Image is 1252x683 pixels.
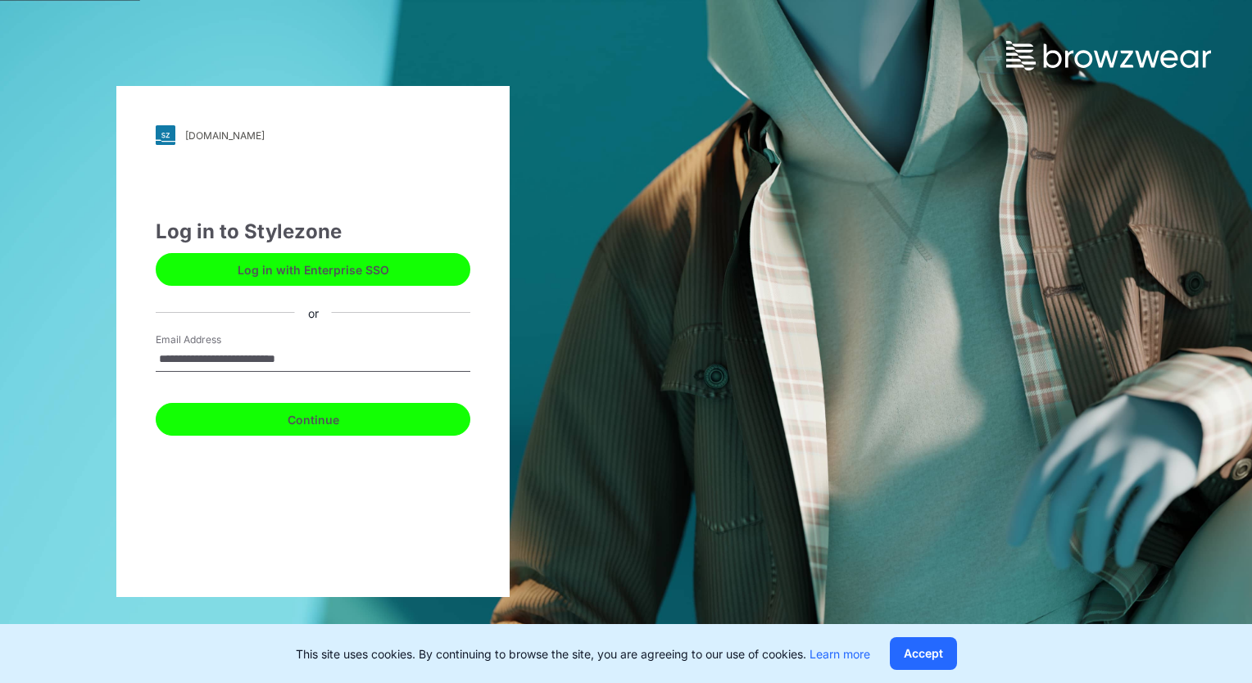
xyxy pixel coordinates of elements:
[156,125,175,145] img: svg+xml;base64,PHN2ZyB3aWR0aD0iMjgiIGhlaWdodD0iMjgiIHZpZXdCb3g9IjAgMCAyOCAyOCIgZmlsbD0ibm9uZSIgeG...
[156,217,470,247] div: Log in to Stylezone
[156,403,470,436] button: Continue
[156,332,270,347] label: Email Address
[156,125,470,145] a: [DOMAIN_NAME]
[295,304,332,321] div: or
[810,647,870,661] a: Learn more
[1006,41,1211,70] img: browzwear-logo.73288ffb.svg
[296,645,870,663] p: This site uses cookies. By continuing to browse the site, you are agreeing to our use of cookies.
[890,637,957,670] button: Accept
[156,253,470,286] button: Log in with Enterprise SSO
[185,129,265,142] div: [DOMAIN_NAME]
